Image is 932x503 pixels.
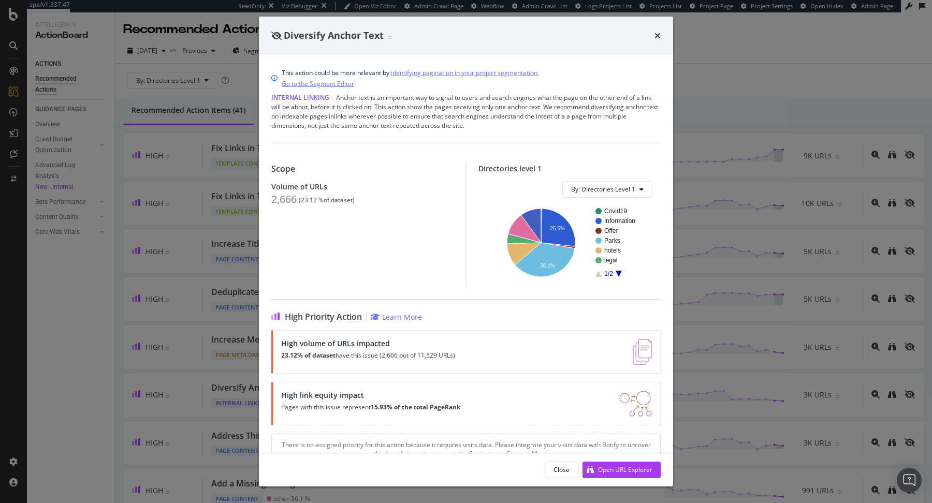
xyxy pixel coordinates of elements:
span: | [331,93,334,102]
text: hotels [604,247,621,254]
img: Equal [388,36,392,39]
p: Pages with this issue represent [281,404,460,411]
button: By: Directories Level 1 [562,181,652,198]
div: Learn More [382,312,422,322]
a: Go to the Segment Editor [282,78,354,89]
svg: A chart. [487,206,652,278]
text: 26.5% [550,226,564,231]
p: have this issue (2,666 out of 11,529 URLs) [281,352,455,359]
div: There is no assigned priority for this action because it requires visits data. Please integrate y... [271,434,661,465]
div: High volume of URLs impacted [281,339,455,348]
div: eye-slash [271,32,282,40]
div: Directories level 1 [478,164,661,173]
div: This action could be more relevant by . [282,67,539,89]
text: 36.1% [540,263,555,269]
img: e5DMFwAAAABJRU5ErkJggg== [633,339,652,365]
text: Parks [604,237,620,244]
div: Scope [271,164,453,174]
span: By: Directories Level 1 [571,185,635,194]
a: identifying pagination in your project segmentation [391,67,537,78]
a: Learn More [371,312,422,322]
div: Anchor text is an important way to signal to users and search engines what the page on the other ... [271,93,661,130]
div: Close [554,465,570,474]
div: times [654,29,661,42]
button: Close [545,462,578,478]
text: Information [604,217,635,225]
span: Diversify Anchor Text [284,29,384,41]
div: Open URL Explorer [598,465,652,474]
div: modal [259,17,673,486]
strong: 15.93% of the total PageRank [371,403,460,411]
text: Covid19 [604,208,627,215]
div: 2,666 [271,193,297,205]
span: High Priority Action [285,312,362,322]
text: 1/2 [604,270,613,277]
button: Open URL Explorer [582,462,661,478]
div: High link equity impact [281,391,460,400]
img: DDxVyA23.png [619,391,652,417]
strong: 23.12% of dataset [281,351,336,360]
a: Contact your Success Manager [467,449,558,458]
text: Offer [604,227,618,234]
div: info banner [271,67,661,89]
span: Internal Linking [271,93,329,102]
text: legal [604,257,617,264]
div: Open Intercom Messenger [897,468,922,493]
div: ( 23.12 % of dataset ) [299,197,355,204]
div: Volume of URLs [271,182,453,191]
